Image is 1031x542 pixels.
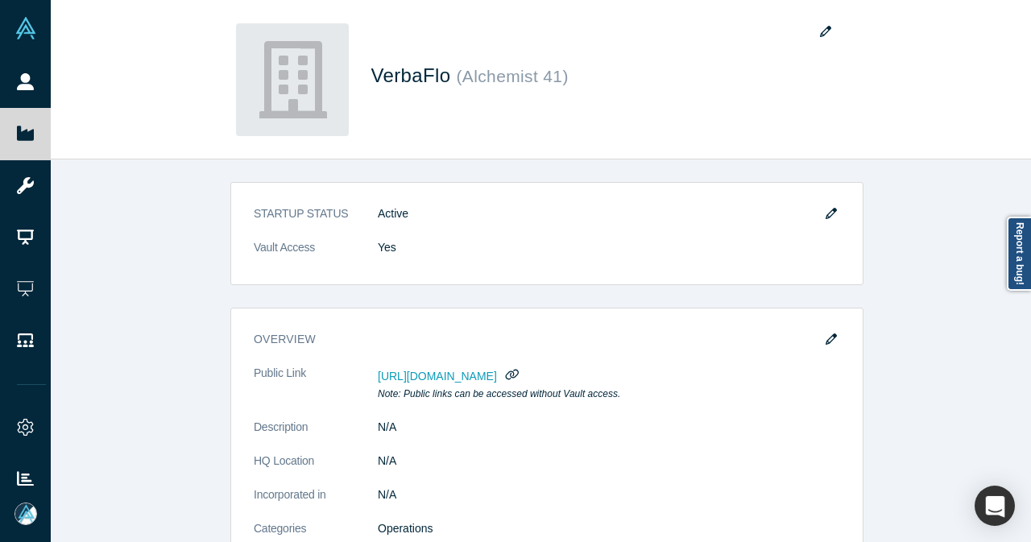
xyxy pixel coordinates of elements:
[378,388,620,399] em: Note: Public links can be accessed without Vault access.
[14,503,37,525] img: Mia Scott's Account
[378,522,433,535] span: Operations
[254,419,378,453] dt: Description
[254,365,306,382] span: Public Link
[254,205,378,239] dt: STARTUP STATUS
[378,370,497,383] span: [URL][DOMAIN_NAME]
[378,453,840,470] dd: N/A
[378,205,840,222] dd: Active
[254,453,378,486] dt: HQ Location
[378,419,840,436] dd: N/A
[254,239,378,273] dt: Vault Access
[456,67,568,85] small: ( Alchemist 41 )
[378,486,840,503] dd: N/A
[254,486,378,520] dt: Incorporated in
[1007,217,1031,291] a: Report a bug!
[14,17,37,39] img: Alchemist Vault Logo
[371,64,457,86] span: VerbaFlo
[254,331,818,348] h3: overview
[378,239,840,256] dd: Yes
[236,23,349,136] img: VerbaFlo's Logo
